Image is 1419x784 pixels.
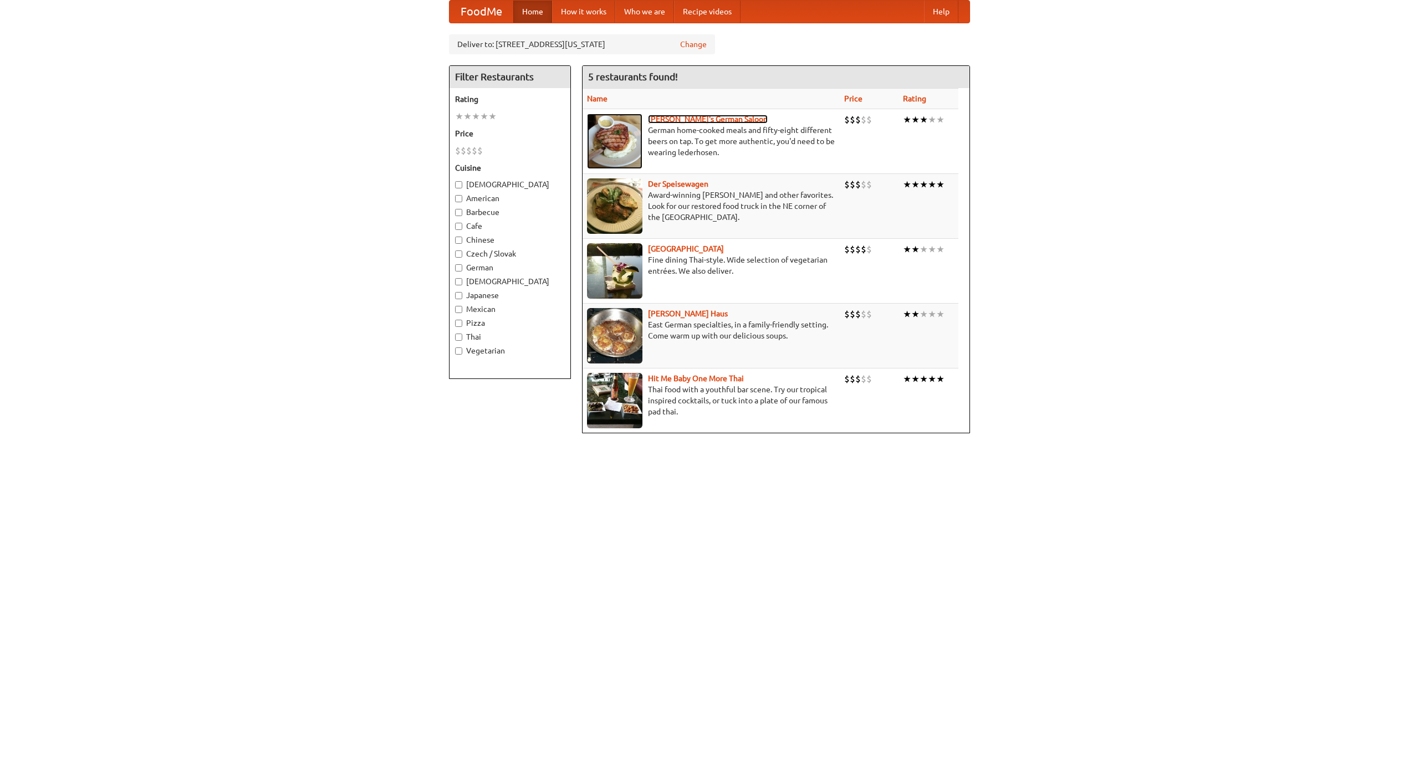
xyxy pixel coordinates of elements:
li: ★ [936,308,945,320]
input: [DEMOGRAPHIC_DATA] [455,278,462,285]
li: $ [855,178,861,191]
label: Barbecue [455,207,565,218]
label: Cafe [455,221,565,232]
li: ★ [903,373,911,385]
p: German home-cooked meals and fifty-eight different beers on tap. To get more authentic, you'd nee... [587,125,835,158]
li: ★ [920,308,928,320]
img: babythai.jpg [587,373,642,428]
li: ★ [928,178,936,191]
label: Thai [455,331,565,342]
li: ★ [920,114,928,126]
li: ★ [463,110,472,122]
li: ★ [911,114,920,126]
p: Award-winning [PERSON_NAME] and other favorites. Look for our restored food truck in the NE corne... [587,189,835,223]
li: ★ [911,373,920,385]
li: $ [844,373,850,385]
img: satay.jpg [587,243,642,299]
input: Barbecue [455,209,462,216]
li: $ [866,308,872,320]
label: [DEMOGRAPHIC_DATA] [455,276,565,287]
li: $ [866,178,872,191]
li: ★ [936,243,945,255]
li: $ [861,243,866,255]
li: $ [844,243,850,255]
li: $ [461,145,466,157]
li: ★ [911,178,920,191]
li: ★ [920,243,928,255]
li: ★ [928,308,936,320]
a: [PERSON_NAME] Haus [648,309,728,318]
h5: Rating [455,94,565,105]
li: $ [455,145,461,157]
input: Cafe [455,223,462,230]
li: $ [855,308,861,320]
label: Pizza [455,317,565,329]
a: Who we are [615,1,674,23]
img: speisewagen.jpg [587,178,642,234]
a: Der Speisewagen [648,180,708,188]
a: FoodMe [450,1,513,23]
li: $ [855,373,861,385]
input: German [455,264,462,271]
p: Fine dining Thai-style. Wide selection of vegetarian entrées. We also deliver. [587,254,835,276]
label: American [455,193,565,204]
a: Price [844,94,862,103]
li: $ [866,373,872,385]
label: Czech / Slovak [455,248,565,259]
a: Rating [903,94,926,103]
a: Home [513,1,552,23]
li: $ [866,114,872,126]
input: Thai [455,334,462,341]
li: ★ [480,110,488,122]
li: $ [850,308,855,320]
li: ★ [928,373,936,385]
li: ★ [936,114,945,126]
li: $ [850,373,855,385]
input: Mexican [455,306,462,313]
h4: Filter Restaurants [450,66,570,88]
p: Thai food with a youthful bar scene. Try our tropical inspired cocktails, or tuck into a plate of... [587,384,835,417]
a: Change [680,39,707,50]
li: $ [866,243,872,255]
li: ★ [928,243,936,255]
ng-pluralize: 5 restaurants found! [588,71,678,82]
a: Hit Me Baby One More Thai [648,374,744,383]
li: ★ [928,114,936,126]
li: $ [861,114,866,126]
img: esthers.jpg [587,114,642,169]
li: ★ [472,110,480,122]
label: German [455,262,565,273]
li: ★ [903,243,911,255]
li: ★ [911,308,920,320]
li: $ [855,243,861,255]
a: [GEOGRAPHIC_DATA] [648,244,724,253]
li: $ [861,308,866,320]
li: $ [477,145,483,157]
li: ★ [911,243,920,255]
input: Japanese [455,292,462,299]
a: How it works [552,1,615,23]
li: $ [844,178,850,191]
li: ★ [936,373,945,385]
li: $ [466,145,472,157]
li: ★ [920,373,928,385]
input: [DEMOGRAPHIC_DATA] [455,181,462,188]
li: $ [850,178,855,191]
li: ★ [455,110,463,122]
label: Mexican [455,304,565,315]
li: ★ [936,178,945,191]
li: ★ [903,178,911,191]
li: $ [861,178,866,191]
img: kohlhaus.jpg [587,308,642,363]
li: $ [861,373,866,385]
li: $ [850,114,855,126]
li: $ [855,114,861,126]
li: $ [472,145,477,157]
label: Japanese [455,290,565,301]
a: [PERSON_NAME]'s German Saloon [648,115,768,124]
li: ★ [903,114,911,126]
